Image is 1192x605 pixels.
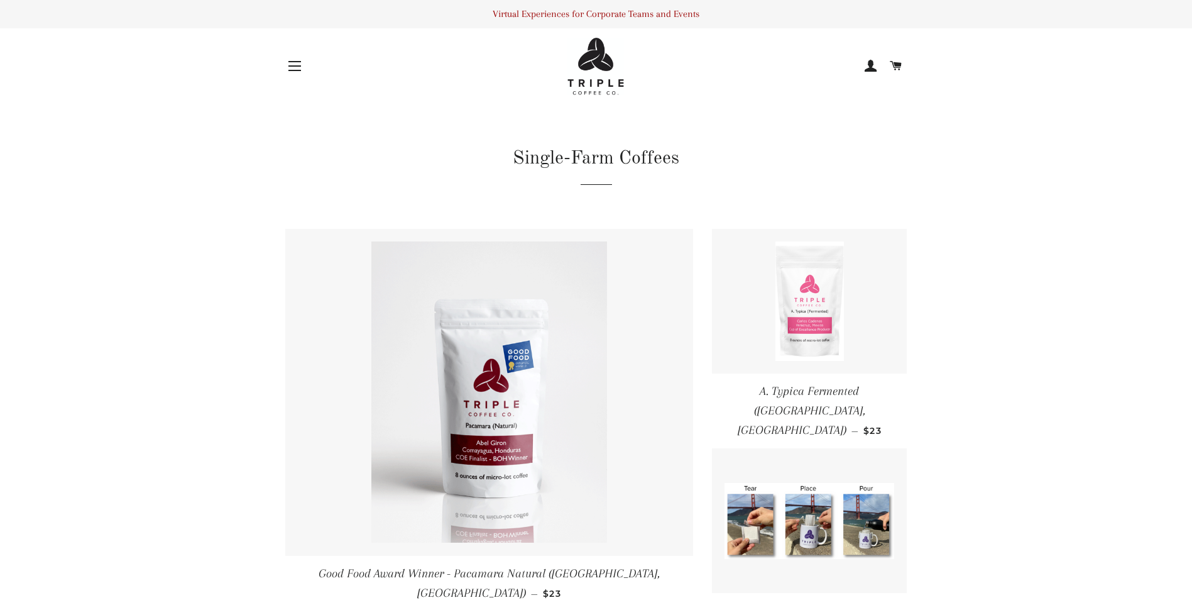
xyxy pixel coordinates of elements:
[567,38,624,95] img: Triple Coffee Co - Logo
[724,483,894,560] img: Single-Use Pour Over Filters (5 pack)-Triple Coffee Co.
[543,588,561,599] span: $23
[712,374,907,449] a: A. Typica Fermented ([GEOGRAPHIC_DATA], [GEOGRAPHIC_DATA]) — $23
[863,425,882,436] span: $23
[738,384,865,438] span: A. Typica Fermented ([GEOGRAPHIC_DATA], [GEOGRAPHIC_DATA])
[531,588,538,599] span: —
[371,241,607,543] img: Good Food Award Winner - Pacamara Natural (Comayagua, Honduras)-Roasted Coffee-Triple Coffee Co.
[712,229,907,374] a: 8 ounces of Arabica Typica Anaerobic Fermentation Veracruz Mexico produced by Carlos Cadena
[712,448,907,593] a: Single-Use Pour Over Filters (5 pack)-Triple Coffee Co.
[851,425,858,436] span: —
[775,241,844,361] img: 8 ounces of Arabica Typica Anaerobic Fermentation Veracruz Mexico produced by Carlos Cadena
[285,229,694,556] a: Good Food Award Winner - Pacamara Natural (Comayagua, Honduras)-Roasted Coffee-Triple Coffee Co.
[319,567,660,600] span: Good Food Award Winner - Pacamara Natural ([GEOGRAPHIC_DATA], [GEOGRAPHIC_DATA])
[285,145,907,172] h1: Single-Farm Coffees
